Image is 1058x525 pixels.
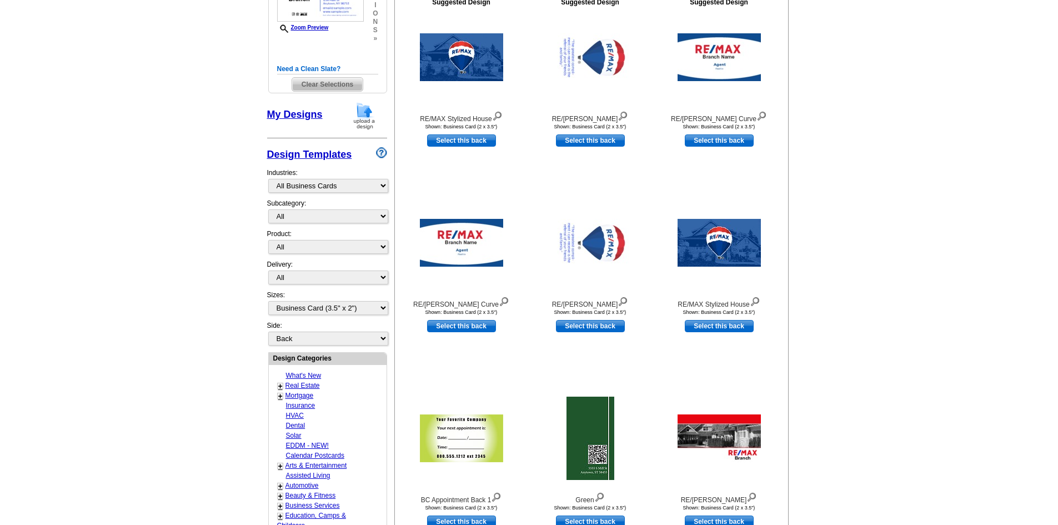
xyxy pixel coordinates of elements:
[286,432,302,439] a: Solar
[836,267,1058,525] iframe: LiveChat chat widget
[373,26,378,34] span: s
[278,492,283,501] a: +
[529,124,651,129] div: Shown: Business Card (2 x 3.5")
[420,33,503,81] img: RE/MAX Stylized House
[685,320,754,332] a: use this design
[658,490,780,505] div: RE/[PERSON_NAME]
[427,320,496,332] a: use this design
[267,229,387,259] div: Product:
[499,294,509,307] img: view design details
[556,134,625,147] a: use this design
[278,392,283,401] a: +
[746,490,757,502] img: view design details
[427,134,496,147] a: use this design
[267,290,387,321] div: Sizes:
[756,109,767,121] img: view design details
[618,109,628,121] img: view design details
[529,109,651,124] div: RE/[PERSON_NAME]
[267,109,323,120] a: My Designs
[678,219,761,267] img: RE/MAX Stylized House
[267,149,352,160] a: Design Templates
[594,490,605,502] img: view design details
[549,219,632,267] img: RE/MAX Balloon
[529,309,651,315] div: Shown: Business Card (2 x 3.5")
[373,1,378,9] span: i
[491,490,502,502] img: view design details
[278,382,283,391] a: +
[678,33,761,81] img: RE/MAX Blue Curve
[420,219,503,267] img: RE/MAX Blue Curve
[285,462,347,469] a: Arts & Entertainment
[277,24,329,31] a: Zoom Preview
[269,353,387,363] div: Design Categories
[286,442,329,449] a: EDDM - NEW!
[286,402,315,409] a: Insurance
[376,147,387,158] img: design-wizard-help-icon.png
[350,102,379,130] img: upload-design
[618,294,628,307] img: view design details
[278,482,283,491] a: +
[285,392,314,399] a: Mortgage
[492,109,503,121] img: view design details
[685,134,754,147] a: use this design
[286,452,344,459] a: Calendar Postcards
[556,320,625,332] a: use this design
[267,198,387,229] div: Subcategory:
[400,124,523,129] div: Shown: Business Card (2 x 3.5")
[420,414,503,462] img: BC Appointment Back 1
[267,162,387,198] div: Industries:
[373,9,378,18] span: o
[278,512,283,521] a: +
[286,422,305,429] a: Dental
[529,294,651,309] div: RE/[PERSON_NAME]
[292,78,363,91] span: Clear Selections
[658,109,780,124] div: RE/[PERSON_NAME] Curve
[658,294,780,309] div: RE/MAX Stylized House
[400,309,523,315] div: Shown: Business Card (2 x 3.5")
[285,482,319,489] a: Automotive
[658,309,780,315] div: Shown: Business Card (2 x 3.5")
[286,472,330,479] a: Assisted Living
[285,502,340,509] a: Business Services
[400,109,523,124] div: RE/MAX Stylized House
[285,492,336,499] a: Beauty & Fitness
[529,505,651,511] div: Shown: Business Card (2 x 3.5")
[278,502,283,511] a: +
[267,321,387,347] div: Side:
[658,505,780,511] div: Shown: Business Card (2 x 3.5")
[678,414,761,462] img: RE/MAX Black White
[286,412,304,419] a: HVAC
[267,259,387,290] div: Delivery:
[373,18,378,26] span: n
[529,490,651,505] div: Green
[658,124,780,129] div: Shown: Business Card (2 x 3.5")
[566,397,614,480] img: Green
[286,372,322,379] a: What's New
[400,490,523,505] div: BC Appointment Back 1
[373,34,378,43] span: »
[285,382,320,389] a: Real Estate
[277,64,378,74] h5: Need a Clean Slate?
[400,294,523,309] div: RE/[PERSON_NAME] Curve
[278,462,283,471] a: +
[400,505,523,511] div: Shown: Business Card (2 x 3.5")
[750,294,760,307] img: view design details
[549,33,632,81] img: RE/MAX Balloon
